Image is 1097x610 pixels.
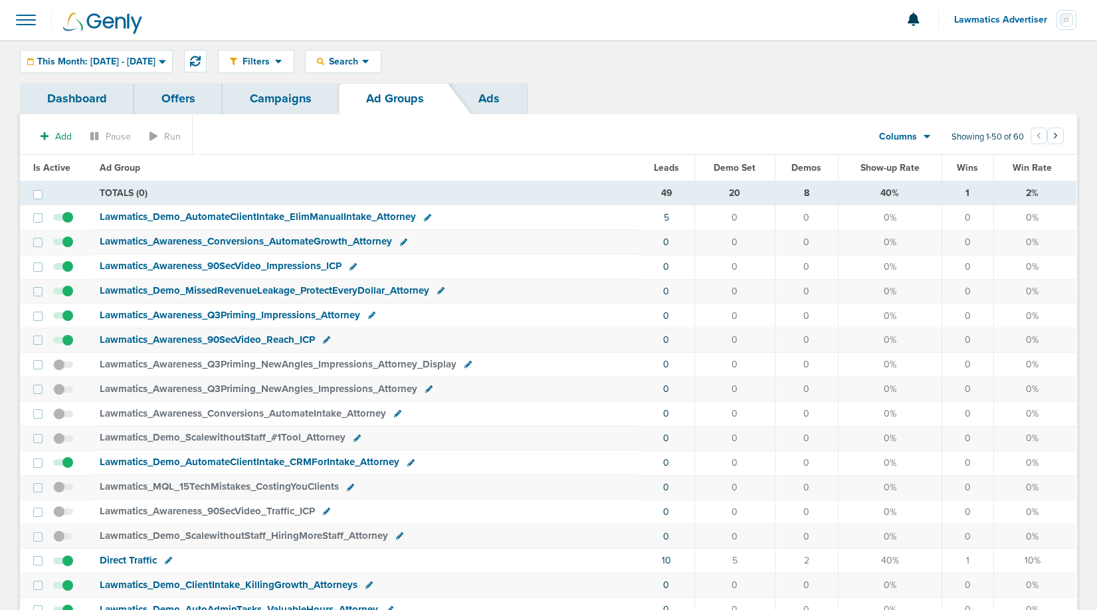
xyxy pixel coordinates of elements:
ul: Pagination [1031,130,1064,146]
span: Lawmatics_ Demo_ ClientIntake_ KillingGrowth_ Attorneys [100,579,357,591]
td: 0 [695,377,775,402]
a: 0 [663,579,669,591]
td: 0 [695,402,775,427]
td: 0 [695,524,775,549]
span: Lawmatics_ Awareness_ Q3Priming_ Impressions_ Attorney [100,309,360,321]
td: 0% [839,402,942,427]
span: Win Rate [1013,162,1052,173]
span: Lawmatics_ Demo_ ScalewithoutStaff_ #1Tool_ Attorney [100,431,346,443]
span: Lawmatics Advertiser [954,15,1056,25]
td: 0% [993,451,1076,475]
a: Ads [451,83,527,114]
a: 0 [663,506,669,518]
td: 0 [695,353,775,377]
td: 0 [775,500,839,524]
span: Lawmatics_ Demo_ MissedRevenueLeakage_ ProtectEveryDollar_ Attorney [100,284,429,296]
td: 0 [695,573,775,598]
td: 0 [775,573,839,598]
span: Lawmatics_ Awareness_ Conversions_ AutomateGrowth_ Attorney [100,235,392,247]
td: 0 [942,451,993,475]
a: 0 [663,482,669,493]
a: Offers [134,83,223,114]
td: 5 [695,549,775,573]
span: Leads [654,162,679,173]
td: 49 [638,181,694,205]
td: 0 [775,451,839,475]
td: 0 [775,377,839,402]
span: Search [324,56,362,67]
span: Lawmatics_ Demo_ AutomateClientIntake_ ElimManualIntake_ Attorney [100,211,416,223]
td: 0 [775,426,839,451]
td: 0 [695,205,775,230]
td: 0% [839,426,942,451]
td: 0 [942,254,993,279]
td: 0 [942,475,993,500]
a: Campaigns [223,83,339,114]
td: 20 [695,181,775,205]
td: 0% [839,524,942,549]
span: Ad Group [100,162,140,173]
span: Add [55,131,72,142]
a: 0 [663,433,669,444]
td: 0% [839,279,942,304]
a: 0 [663,531,669,542]
td: 0% [993,279,1076,304]
span: Lawmatics_ MQL_ 15TechMistakes_ CostingYouClients [100,480,339,492]
td: 0% [839,451,942,475]
td: 40% [839,549,942,573]
a: Ad Groups [339,83,451,114]
td: 0% [839,475,942,500]
td: 0 [775,328,839,353]
td: 0 [695,279,775,304]
td: 0 [775,475,839,500]
a: 0 [663,457,669,468]
img: Genly [63,13,142,34]
td: 0 [942,304,993,328]
span: Demos [791,162,821,173]
span: Showing 1-50 of 60 [951,132,1024,143]
td: 0% [993,254,1076,279]
td: TOTALS (0) [92,181,638,205]
a: 0 [663,286,669,297]
td: 1 [942,549,993,573]
a: Dashboard [20,83,134,114]
td: 0 [695,451,775,475]
td: 0% [839,254,942,279]
td: 0 [775,524,839,549]
td: 0% [993,304,1076,328]
td: 0% [993,353,1076,377]
a: 0 [663,334,669,346]
td: 0% [993,573,1076,598]
td: 0% [993,402,1076,427]
td: 0 [695,328,775,353]
span: Lawmatics_ Demo_ AutomateClientIntake_ CRMForIntake_ Attorney [100,456,399,468]
span: Lawmatics_ Awareness_ 90SecVideo_ Impressions_ ICP [100,260,342,272]
td: 0% [839,205,942,230]
td: 0 [942,353,993,377]
button: Add [33,127,79,146]
td: 0% [839,573,942,598]
td: 0 [695,230,775,254]
td: 0% [839,500,942,524]
td: 0 [942,402,993,427]
span: Lawmatics_ Awareness_ 90SecVideo_ Traffic_ ICP [100,505,315,517]
a: 0 [663,261,669,272]
td: 0% [839,304,942,328]
td: 0 [695,475,775,500]
span: Direct Traffic [100,554,157,566]
span: Columns [879,130,917,144]
a: 0 [663,310,669,322]
a: 10 [662,555,671,566]
td: 0 [942,328,993,353]
td: 0 [942,500,993,524]
a: 0 [663,237,669,248]
td: 0 [775,254,839,279]
span: Lawmatics_ Awareness_ Q3Priming_ NewAngles_ Impressions_ Attorney [100,383,417,395]
span: Show-up Rate [860,162,920,173]
td: 0% [839,230,942,254]
span: Lawmatics_ Demo_ ScalewithoutStaff_ HiringMoreStaff_ Attorney [100,530,388,542]
span: Lawmatics_ Awareness_ Conversions_ AutomateIntake_ Attorney [100,407,386,419]
td: 2% [993,181,1076,205]
td: 0 [942,524,993,549]
a: 0 [663,383,669,395]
